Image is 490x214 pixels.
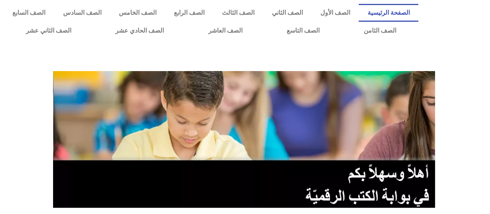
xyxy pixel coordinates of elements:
a: الصف الثاني عشر [4,22,93,40]
a: الصف الثامن [342,22,418,40]
a: الصف الثالث [213,4,263,22]
a: الصف السادس [54,4,110,22]
a: الصف الثاني [263,4,311,22]
a: الصف العاشر [186,22,265,40]
a: الصف الرابع [165,4,213,22]
a: الصف التاسع [265,22,342,40]
a: الصفحة الرئيسية [359,4,418,22]
a: الصف الحادي عشر [93,22,186,40]
a: الصف السابع [4,4,54,22]
a: الصف الخامس [110,4,165,22]
a: الصف الأول [311,4,359,22]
